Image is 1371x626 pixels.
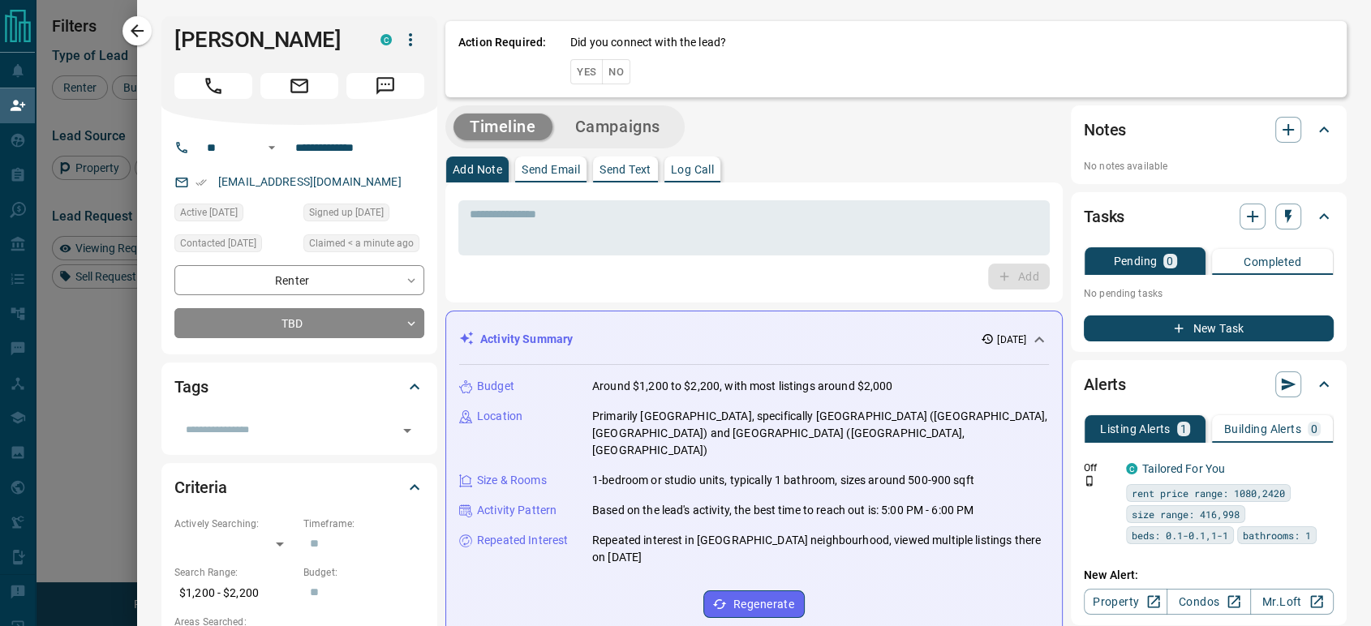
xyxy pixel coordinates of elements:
[174,204,295,226] div: Sat Sep 20 2025
[346,73,424,99] span: Message
[303,204,424,226] div: Sun Sep 07 2025
[1084,371,1126,397] h2: Alerts
[1084,315,1334,341] button: New Task
[477,502,557,519] p: Activity Pattern
[218,175,402,188] a: [EMAIL_ADDRESS][DOMAIN_NAME]
[1084,589,1167,615] a: Property
[1167,589,1250,615] a: Condos
[262,138,282,157] button: Open
[174,234,295,257] div: Wed Sep 24 2025
[174,73,252,99] span: Call
[522,164,580,175] p: Send Email
[1250,589,1334,615] a: Mr.Loft
[1084,159,1334,174] p: No notes available
[174,27,356,53] h1: [PERSON_NAME]
[1126,463,1137,474] div: condos.ca
[1142,462,1225,475] a: Tailored For You
[1084,365,1334,404] div: Alerts
[1084,281,1334,306] p: No pending tasks
[600,164,651,175] p: Send Text
[592,532,1049,566] p: Repeated interest in [GEOGRAPHIC_DATA] neighbourhood, viewed multiple listings there on [DATE]
[1084,197,1334,236] div: Tasks
[1084,117,1126,143] h2: Notes
[1244,256,1301,268] p: Completed
[1180,423,1187,435] p: 1
[174,265,424,295] div: Renter
[570,34,726,51] p: Did you connect with the lead?
[458,34,546,84] p: Action Required:
[1132,527,1228,543] span: beds: 0.1-0.1,1-1
[559,114,677,140] button: Campaigns
[1084,110,1334,149] div: Notes
[1084,461,1116,475] p: Off
[570,59,603,84] button: Yes
[174,367,424,406] div: Tags
[174,517,295,531] p: Actively Searching:
[477,408,522,425] p: Location
[1311,423,1317,435] p: 0
[396,419,419,442] button: Open
[174,468,424,507] div: Criteria
[174,308,424,338] div: TBD
[1100,423,1171,435] p: Listing Alerts
[477,532,568,549] p: Repeated Interest
[592,408,1049,459] p: Primarily [GEOGRAPHIC_DATA], specifically [GEOGRAPHIC_DATA] ([GEOGRAPHIC_DATA], [GEOGRAPHIC_DATA]...
[1167,255,1173,267] p: 0
[453,114,552,140] button: Timeline
[303,517,424,531] p: Timeframe:
[703,590,805,618] button: Regenerate
[592,378,893,395] p: Around $1,200 to $2,200, with most listings around $2,000
[174,565,295,580] p: Search Range:
[997,332,1026,347] p: [DATE]
[196,177,207,188] svg: Email Verified
[303,565,424,580] p: Budget:
[174,474,227,500] h2: Criteria
[1084,204,1124,229] h2: Tasks
[174,580,295,607] p: $1,200 - $2,200
[477,472,547,489] p: Size & Rooms
[174,374,208,400] h2: Tags
[592,502,973,519] p: Based on the lead's activity, the best time to reach out is: 5:00 PM - 6:00 PM
[1084,567,1334,584] p: New Alert:
[671,164,714,175] p: Log Call
[1113,255,1157,267] p: Pending
[459,324,1049,354] div: Activity Summary[DATE]
[480,331,573,348] p: Activity Summary
[309,235,414,251] span: Claimed < a minute ago
[1084,475,1095,487] svg: Push Notification Only
[380,34,392,45] div: condos.ca
[1132,485,1285,501] span: rent price range: 1080,2420
[180,204,238,221] span: Active [DATE]
[180,235,256,251] span: Contacted [DATE]
[1243,527,1311,543] span: bathrooms: 1
[453,164,502,175] p: Add Note
[602,59,630,84] button: No
[1224,423,1301,435] p: Building Alerts
[592,472,974,489] p: 1-bedroom or studio units, typically 1 bathroom, sizes around 500-900 sqft
[303,234,424,257] div: Tue Oct 14 2025
[477,378,514,395] p: Budget
[1132,506,1240,522] span: size range: 416,998
[260,73,338,99] span: Email
[309,204,384,221] span: Signed up [DATE]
